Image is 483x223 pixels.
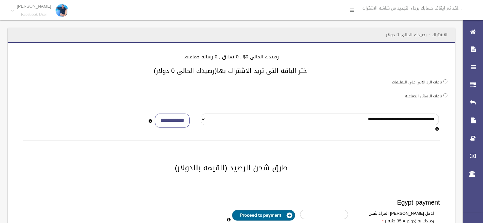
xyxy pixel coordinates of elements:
[405,93,442,100] label: باقات الرسائل الجماعيه
[378,29,455,41] header: الاشتراك - رصيدك الحالى 0 دولار
[15,67,447,74] h3: اختر الباقه التى تريد الاشتراك بها(رصيدك الحالى 0 دولار)
[15,164,447,172] h2: طرق شحن الرصيد (القيمه بالدولار)
[392,79,442,86] label: باقات الرد الالى على التعليقات
[15,54,447,60] h4: رصيدك الحالى 0$ , 0 تعليق , 0 رساله جماعيه.
[17,12,51,17] small: Facebook User
[23,199,440,206] h3: Egypt payment
[17,4,51,9] p: [PERSON_NAME]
